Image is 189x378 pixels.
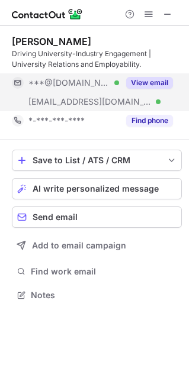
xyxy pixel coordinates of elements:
button: AI write personalized message [12,178,182,199]
button: Reveal Button [126,115,173,127]
span: Send email [33,212,78,222]
button: Add to email campaign [12,235,182,256]
button: Send email [12,206,182,228]
span: Add to email campaign [32,241,126,250]
div: Save to List / ATS / CRM [33,156,161,165]
button: Find work email [12,263,182,280]
button: save-profile-one-click [12,150,182,171]
div: Driving University-Industry Engagement | University Relations and Employability. [12,49,182,70]
span: Find work email [31,266,177,277]
button: Notes [12,287,182,303]
span: [EMAIL_ADDRESS][DOMAIN_NAME] [28,96,152,107]
span: ***@[DOMAIN_NAME] [28,77,110,88]
div: [PERSON_NAME] [12,35,91,47]
button: Reveal Button [126,77,173,89]
span: Notes [31,290,177,301]
span: AI write personalized message [33,184,159,193]
img: ContactOut v5.3.10 [12,7,83,21]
